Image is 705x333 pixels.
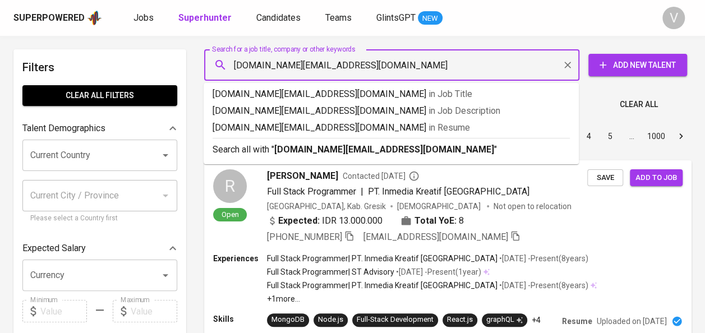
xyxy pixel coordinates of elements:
[397,201,482,212] span: [DEMOGRAPHIC_DATA]
[447,314,473,325] div: React.js
[267,266,394,277] p: Full Stack Programmer | ST Advisory
[418,13,443,24] span: NEW
[494,201,572,212] p: Not open to relocation
[40,300,87,322] input: Value
[22,117,177,140] div: Talent Demographics
[267,214,383,228] div: IDR 13.000.000
[133,12,154,23] span: Jobs
[31,89,168,103] span: Clear All filters
[532,314,541,326] p: +4
[376,12,416,23] span: GlintsGPT
[213,104,570,118] p: [DOMAIN_NAME][EMAIL_ADDRESS][DOMAIN_NAME]
[256,11,303,25] a: Candidates
[587,169,623,187] button: Save
[213,253,267,264] p: Experiences
[267,201,386,212] div: [GEOGRAPHIC_DATA], Kab. Gresik
[597,316,667,327] p: Uploaded on [DATE]
[357,314,434,325] div: Full-Stack Development
[22,122,105,135] p: Talent Demographics
[644,127,669,145] button: Go to page 1000
[620,98,658,112] span: Clear All
[562,316,592,327] p: Resume
[267,186,356,197] span: Full Stack Programmer
[274,144,494,155] b: [DOMAIN_NAME][EMAIL_ADDRESS][DOMAIN_NAME]
[597,58,678,72] span: Add New Talent
[213,169,247,203] div: R
[428,105,500,116] span: in Job Description
[493,127,692,145] nav: pagination navigation
[580,127,598,145] button: Go to page 4
[213,87,570,101] p: [DOMAIN_NAME][EMAIL_ADDRESS][DOMAIN_NAME]
[414,214,457,228] b: Total YoE:
[560,57,575,73] button: Clear
[486,314,523,325] div: graphQL
[217,210,243,219] span: Open
[635,172,677,184] span: Add to job
[343,170,420,182] span: Contacted [DATE]
[459,214,464,228] span: 8
[22,85,177,106] button: Clear All filters
[256,12,301,23] span: Candidates
[131,300,177,322] input: Value
[213,143,570,156] p: Search all with " "
[178,12,232,23] b: Superhunter
[428,89,472,99] span: in Job Title
[376,11,443,25] a: GlintsGPT NEW
[615,94,662,115] button: Clear All
[267,169,338,183] span: [PERSON_NAME]
[363,232,508,242] span: [EMAIL_ADDRESS][DOMAIN_NAME]
[497,280,588,291] p: • [DATE] - Present ( 8 years )
[267,280,497,291] p: Full Stack Programmer | PT. Inmedia Kreatif [GEOGRAPHIC_DATA]
[158,147,173,163] button: Open
[13,12,85,25] div: Superpowered
[325,11,354,25] a: Teams
[22,58,177,76] h6: Filters
[267,253,497,264] p: Full Stack Programmer | PT. Inmedia Kreatif [GEOGRAPHIC_DATA]
[133,11,156,25] a: Jobs
[630,169,683,187] button: Add to job
[178,11,234,25] a: Superhunter
[623,131,641,142] div: …
[13,10,102,26] a: Superpoweredapp logo
[22,237,177,260] div: Expected Salary
[318,314,343,325] div: Node.js
[361,185,363,198] span: |
[213,313,267,325] p: Skills
[428,122,470,133] span: in Resume
[267,232,342,242] span: [PHONE_NUMBER]
[30,213,169,224] p: Please select a Country first
[601,127,619,145] button: Go to page 5
[497,253,588,264] p: • [DATE] - Present ( 8 years )
[408,170,420,182] svg: By Batam recruiter
[593,172,618,184] span: Save
[267,293,597,304] p: +1 more ...
[278,214,320,228] b: Expected:
[325,12,352,23] span: Teams
[158,267,173,283] button: Open
[368,186,529,197] span: PT. Inmedia Kreatif [GEOGRAPHIC_DATA]
[271,314,305,325] div: MongoDB
[394,266,481,277] p: • [DATE] - Present ( 1 year )
[213,121,570,135] p: [DOMAIN_NAME][EMAIL_ADDRESS][DOMAIN_NAME]
[588,54,687,76] button: Add New Talent
[662,7,685,29] div: V
[87,10,102,26] img: app logo
[22,242,86,255] p: Expected Salary
[672,127,690,145] button: Go to next page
